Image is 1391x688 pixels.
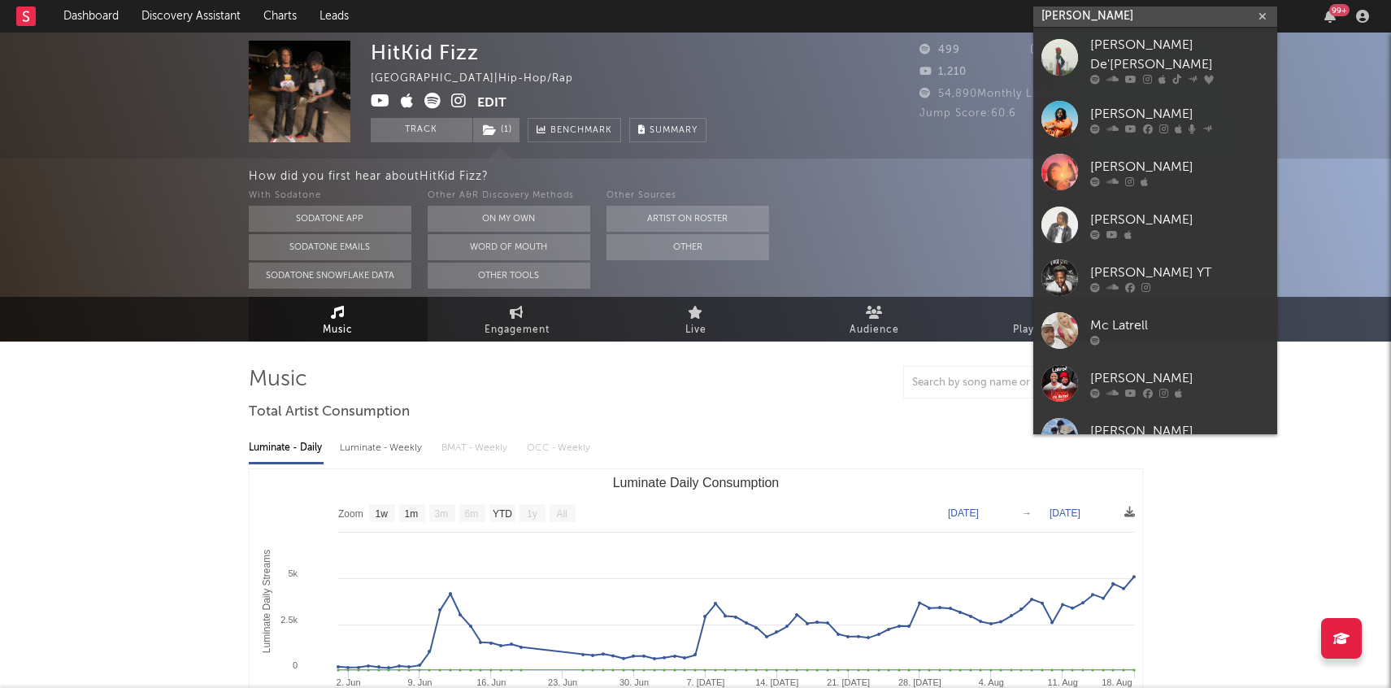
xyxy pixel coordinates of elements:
text: 4. Aug [978,677,1003,687]
text: [DATE] [948,507,979,519]
a: Engagement [428,297,606,342]
span: Audience [850,320,899,340]
text: → [1022,507,1032,519]
a: [PERSON_NAME] [1033,93,1277,146]
span: Music [323,320,353,340]
text: 3m [434,508,448,520]
text: 7. [DATE] [686,677,724,687]
div: [GEOGRAPHIC_DATA] | Hip-Hop/Rap [371,69,592,89]
a: [PERSON_NAME] YT [1033,251,1277,304]
text: Luminate Daily Consumption [612,476,779,490]
text: Zoom [338,508,363,520]
text: 1y [527,508,537,520]
div: [PERSON_NAME] [1090,210,1269,229]
a: [PERSON_NAME] [1033,357,1277,410]
button: 99+ [1324,10,1336,23]
text: YTD [492,508,511,520]
a: [PERSON_NAME] [1033,410,1277,463]
a: [PERSON_NAME] De'[PERSON_NAME] [1033,28,1277,93]
span: Total Artist Consumption [249,403,410,422]
div: HitKid Fizz [371,41,479,64]
a: [PERSON_NAME] [1033,146,1277,198]
span: Benchmark [550,121,612,141]
a: Audience [785,297,964,342]
button: Summary [629,118,706,142]
text: Luminate Daily Streams [261,550,272,653]
div: Mc Latrell [1090,316,1269,335]
button: Other Tools [428,263,590,289]
button: Edit [477,93,506,113]
span: 54,890 Monthly Listeners [919,89,1076,99]
span: Playlists/Charts [1013,320,1093,340]
text: 2. Jun [336,677,360,687]
text: 21. [DATE] [827,677,870,687]
div: With Sodatone [249,186,411,206]
span: Summary [650,126,698,135]
text: 18. Aug [1102,677,1132,687]
span: Engagement [485,320,550,340]
div: Luminate - Weekly [340,434,425,462]
button: On My Own [428,206,590,232]
text: 9. Jun [407,677,432,687]
div: [PERSON_NAME] [1090,368,1269,388]
div: [PERSON_NAME] [1090,157,1269,176]
text: 0 [292,660,297,670]
span: 1,210 [919,67,967,77]
button: Artist on Roster [606,206,769,232]
text: 5k [288,568,298,578]
text: 23. Jun [548,677,577,687]
div: Other Sources [606,186,769,206]
div: [PERSON_NAME] [1090,421,1269,441]
button: (1) [473,118,519,142]
button: Other [606,234,769,260]
button: Sodatone Emails [249,234,411,260]
span: Live [685,320,706,340]
text: 1m [404,508,418,520]
text: [DATE] [1050,507,1080,519]
button: Sodatone Snowflake Data [249,263,411,289]
button: Sodatone App [249,206,411,232]
span: ( 1 ) [472,118,520,142]
input: Search for artists [1033,7,1277,27]
text: 16. Jun [476,677,506,687]
input: Search by song name or URL [904,377,1076,390]
text: 1w [375,508,388,520]
text: 6m [464,508,478,520]
a: Benchmark [528,118,621,142]
button: Track [371,118,472,142]
span: Jump Score: 60.6 [919,108,1016,119]
div: [PERSON_NAME] YT [1090,263,1269,282]
a: Music [249,297,428,342]
text: 30. Jun [619,677,648,687]
button: Word Of Mouth [428,234,590,260]
text: 11. Aug [1047,677,1077,687]
div: Luminate - Daily [249,434,324,462]
a: Playlists/Charts [964,297,1143,342]
span: 6,310 [1031,45,1080,55]
text: 28. [DATE] [898,677,941,687]
a: [PERSON_NAME] [1033,198,1277,251]
a: Live [606,297,785,342]
text: 2.5k [280,615,298,625]
span: 499 [919,45,960,55]
a: Mc Latrell [1033,304,1277,357]
text: All [556,508,567,520]
div: [PERSON_NAME] [1090,104,1269,124]
div: [PERSON_NAME] De'[PERSON_NAME] [1090,36,1269,75]
text: 14. [DATE] [755,677,798,687]
div: 99 + [1329,4,1350,16]
div: Other A&R Discovery Methods [428,186,590,206]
